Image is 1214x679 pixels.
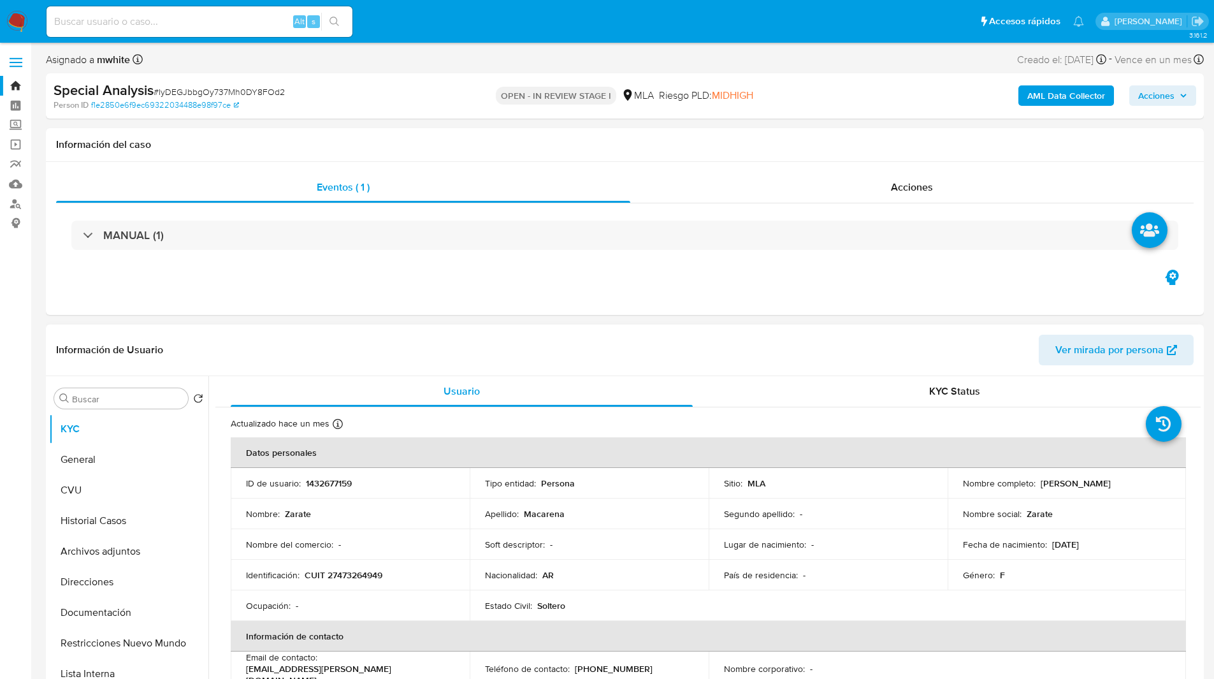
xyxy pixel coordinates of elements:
[712,88,753,103] span: MIDHIGH
[485,478,536,489] p: Tipo entidad :
[294,15,305,27] span: Alt
[1129,85,1196,106] button: Acciones
[1018,85,1114,106] button: AML Data Collector
[56,138,1194,151] h1: Información del caso
[963,478,1036,489] p: Nombre completo :
[1109,51,1112,68] span: -
[49,414,208,444] button: KYC
[56,344,163,356] h1: Información de Usuario
[91,99,239,111] a: f1e2850e6f9ec69322034488e98f97ce
[246,652,317,663] p: Email de contacto :
[724,508,795,520] p: Segundo apellido :
[246,508,280,520] p: Nombre :
[231,621,1186,652] th: Información de contacto
[154,85,285,98] span: # IyDEGJbbgOy737Mh0DY8FOd2
[811,539,814,550] p: -
[485,508,519,520] p: Apellido :
[724,539,806,550] p: Lugar de nacimiento :
[929,384,980,398] span: KYC Status
[748,478,765,489] p: MLA
[246,539,333,550] p: Nombre del comercio :
[542,569,554,581] p: AR
[231,437,1186,468] th: Datos personales
[541,478,575,489] p: Persona
[72,393,183,405] input: Buscar
[1138,85,1174,106] span: Acciones
[485,663,570,675] p: Teléfono de contacto :
[485,539,545,550] p: Soft descriptor :
[231,418,329,430] p: Actualizado hace un mes
[485,600,532,611] p: Estado Civil :
[1055,335,1164,365] span: Ver mirada por persona
[891,180,933,194] span: Acciones
[46,53,130,67] span: Asignado a
[989,15,1060,28] span: Accesos rápidos
[803,569,806,581] p: -
[193,393,203,407] button: Volver al orden por defecto
[49,567,208,597] button: Direcciones
[1041,478,1111,489] p: [PERSON_NAME]
[71,221,1178,250] div: MANUAL (1)
[963,569,995,581] p: Género :
[317,180,370,194] span: Eventos ( 1 )
[724,478,742,489] p: Sitio :
[1000,569,1005,581] p: F
[1115,53,1192,67] span: Vence en un mes
[1073,16,1084,27] a: Notificaciones
[659,89,753,103] span: Riesgo PLD:
[49,506,208,536] button: Historial Casos
[485,569,537,581] p: Nacionalidad :
[621,89,654,103] div: MLA
[296,600,298,611] p: -
[54,80,154,100] b: Special Analysis
[305,569,382,581] p: CUIT 27473264949
[49,444,208,475] button: General
[1191,15,1204,28] a: Salir
[246,478,301,489] p: ID de usuario :
[963,539,1047,550] p: Fecha de nacimiento :
[1027,85,1105,106] b: AML Data Collector
[49,597,208,628] button: Documentación
[246,569,300,581] p: Identificación :
[524,508,565,520] p: Macarena
[321,13,347,31] button: search-icon
[963,508,1022,520] p: Nombre social :
[724,569,798,581] p: País de residencia :
[550,539,553,550] p: -
[724,663,805,675] p: Nombre corporativo :
[575,663,653,675] p: [PHONE_NUMBER]
[1052,539,1079,550] p: [DATE]
[496,87,616,105] p: OPEN - IN REVIEW STAGE I
[338,539,341,550] p: -
[1017,51,1106,68] div: Creado el: [DATE]
[1115,15,1187,27] p: matiasagustin.white@mercadolibre.com
[800,508,802,520] p: -
[1027,508,1053,520] p: Zarate
[49,628,208,659] button: Restricciones Nuevo Mundo
[49,536,208,567] button: Archivos adjuntos
[103,228,164,242] h3: MANUAL (1)
[537,600,565,611] p: Soltero
[312,15,315,27] span: s
[47,13,352,30] input: Buscar usuario o caso...
[285,508,311,520] p: Zarate
[54,99,89,111] b: Person ID
[810,663,813,675] p: -
[306,478,352,489] p: 1432677159
[94,52,130,67] b: mwhite
[1039,335,1194,365] button: Ver mirada por persona
[444,384,480,398] span: Usuario
[49,475,208,506] button: CVU
[246,600,291,611] p: Ocupación :
[59,393,69,404] button: Buscar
